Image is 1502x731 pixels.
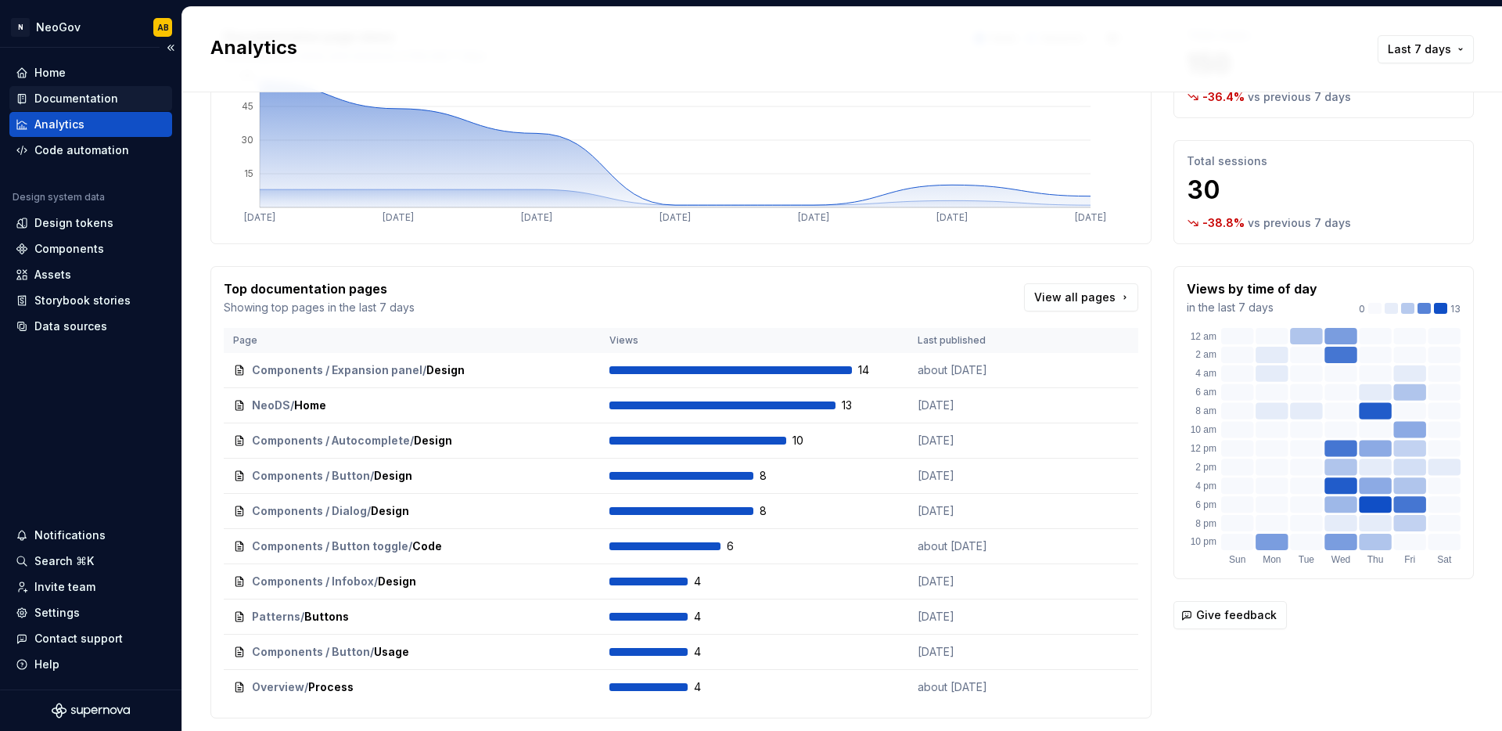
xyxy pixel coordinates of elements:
span: Components / Button toggle [252,538,408,554]
text: 12 pm [1191,443,1216,454]
span: / [370,644,374,660]
p: about [DATE] [918,362,1035,378]
tspan: 30 [241,134,253,146]
text: 10 am [1191,424,1216,435]
text: 8 am [1195,405,1216,416]
div: Search ⌘K [34,553,94,569]
text: 12 am [1191,331,1216,342]
div: Invite team [34,579,95,595]
span: NeoDS [252,398,290,413]
div: Data sources [34,319,107,334]
span: 8 [760,468,800,484]
p: 0 [1359,303,1365,315]
p: [DATE] [918,574,1035,589]
span: Design [378,574,416,589]
text: 6 pm [1195,499,1216,510]
span: Give feedback [1196,607,1277,623]
div: N [11,18,30,37]
button: Contact support [9,626,172,651]
span: Code [412,538,442,554]
button: NNeoGovAB [3,10,178,44]
p: [DATE] [918,468,1035,484]
span: 8 [760,503,800,519]
text: Tue [1299,554,1315,565]
tspan: [DATE] [798,211,829,223]
span: Overview [252,679,304,695]
text: 4 pm [1195,481,1216,492]
span: / [408,538,412,554]
div: Help [34,657,59,672]
span: Components / Dialog [252,503,367,519]
text: Wed [1331,554,1350,565]
span: 13 [842,398,882,413]
div: NeoGov [36,20,81,35]
text: 8 pm [1195,518,1216,529]
div: Code automation [34,142,129,158]
span: Design [414,433,452,448]
tspan: [DATE] [521,211,552,223]
span: Components / Autocomplete [252,433,410,448]
text: 10 pm [1191,536,1216,547]
span: / [370,468,374,484]
p: [DATE] [918,398,1035,413]
a: Analytics [9,112,172,137]
p: -36.4 % [1202,89,1245,105]
th: Views [600,328,908,353]
span: 6 [727,538,767,554]
span: View all pages [1034,290,1116,305]
text: Sun [1229,554,1245,565]
svg: Supernova Logo [52,703,130,718]
p: Top documentation pages [224,279,415,298]
p: [DATE] [918,433,1035,448]
span: / [410,433,414,448]
span: / [304,679,308,695]
tspan: [DATE] [383,211,414,223]
span: 4 [694,644,735,660]
span: 4 [694,574,735,589]
th: Page [224,328,600,353]
p: Views by time of day [1187,279,1317,298]
th: Last published [908,328,1044,353]
p: in the last 7 days [1187,300,1317,315]
div: Design tokens [34,215,113,231]
p: vs previous 7 days [1248,89,1351,105]
div: AB [157,21,169,34]
div: Home [34,65,66,81]
span: Design [374,468,412,484]
a: Storybook stories [9,288,172,313]
span: 4 [694,609,735,625]
button: Give feedback [1173,601,1287,629]
tspan: [DATE] [936,211,968,223]
button: Notifications [9,523,172,548]
text: Mon [1263,554,1281,565]
span: Components / Button [252,644,370,660]
span: Usage [374,644,409,660]
button: Help [9,652,172,677]
div: Notifications [34,528,106,543]
button: Search ⌘K [9,549,172,574]
span: / [367,503,371,519]
tspan: [DATE] [1075,211,1106,223]
button: Collapse sidebar [160,37,181,59]
button: Last 7 days [1378,35,1474,63]
tspan: 15 [244,167,253,179]
span: Last 7 days [1388,41,1451,57]
text: Sat [1437,554,1452,565]
span: 14 [858,362,899,378]
span: Home [294,398,326,413]
text: 6 am [1195,387,1216,398]
span: / [300,609,304,625]
a: Design tokens [9,211,172,236]
span: Patterns [252,609,300,625]
p: vs previous 7 days [1248,215,1351,231]
span: 10 [792,433,833,448]
p: about [DATE] [918,538,1035,554]
span: Components / Expansion panel [252,362,422,378]
span: Buttons [304,609,349,625]
a: Data sources [9,314,172,339]
span: Components / Button [252,468,370,484]
a: Assets [9,262,172,287]
div: Components [34,241,104,257]
p: Showing top pages in the last 7 days [224,300,415,315]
